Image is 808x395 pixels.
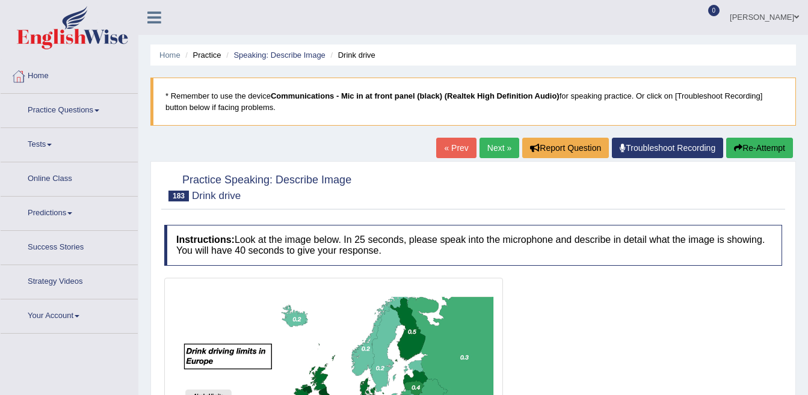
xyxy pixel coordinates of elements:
a: Predictions [1,197,138,227]
a: Success Stories [1,231,138,261]
a: Troubleshoot Recording [612,138,723,158]
a: Strategy Videos [1,265,138,295]
button: Re-Attempt [726,138,793,158]
a: Home [159,51,180,60]
a: Your Account [1,299,138,329]
small: Drink drive [192,190,241,201]
button: Report Question [522,138,609,158]
li: Practice [182,49,221,61]
span: 183 [168,191,189,201]
a: Online Class [1,162,138,192]
h2: Practice Speaking: Describe Image [164,171,351,201]
span: 0 [708,5,720,16]
a: « Prev [436,138,476,158]
li: Drink drive [327,49,375,61]
b: Instructions: [176,234,235,245]
a: Speaking: Describe Image [233,51,325,60]
b: Communications - Mic in at front panel (black) (Realtek High Definition Audio) [271,91,560,100]
a: Next » [480,138,519,158]
h4: Look at the image below. In 25 seconds, please speak into the microphone and describe in detail w... [164,225,782,265]
a: Tests [1,128,138,158]
a: Home [1,60,138,90]
a: Practice Questions [1,94,138,124]
blockquote: * Remember to use the device for speaking practice. Or click on [Troubleshoot Recording] button b... [150,78,796,126]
